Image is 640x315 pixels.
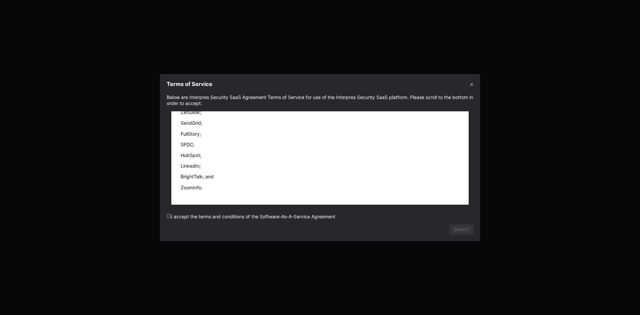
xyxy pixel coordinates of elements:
li: LinkedIn; [181,163,459,169]
button: Submit [450,224,473,234]
li: ZoomInfo. [181,185,459,191]
li: FullStory; [181,131,459,137]
li: SendGrid; [181,120,459,126]
label: I accept the terms and conditions of the Software-As-A-Service Agreement [167,214,335,219]
input: I accept the terms and conditions of the Software-As-A-Service Agreement [167,214,171,218]
h3: Terms of Service [167,81,212,88]
button: ✕ [470,81,473,88]
div: Below are Interpres Security SaaS Agreement Terms of Service for use of the Interpres Security Sa... [167,94,473,106]
li: HubSpot; [181,152,459,158]
li: BrightTalk; and [181,174,459,180]
li: ZenDesk; [181,109,459,115]
li: SFDC; [181,142,459,148]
